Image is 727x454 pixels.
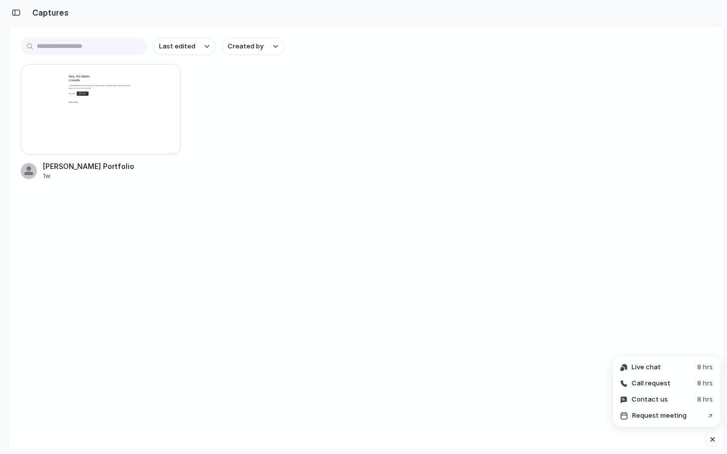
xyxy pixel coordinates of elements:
span: 8 hrs [697,362,713,372]
span: ↗ [708,411,713,421]
h2: Captures [28,7,69,19]
button: Contact us8 hrs [616,391,717,408]
button: Request meeting↗ [616,408,717,424]
span: Contact us [632,394,668,405]
span: 8 hrs [697,394,713,405]
span: 8 hrs [697,378,713,388]
div: 1w [43,172,181,181]
button: Created by [222,38,284,55]
button: Live chat8 hrs [616,359,717,375]
span: Call request [632,378,670,388]
span: Request meeting [632,411,687,421]
span: Live chat [632,362,661,372]
span: Created by [228,41,264,51]
button: Last edited [153,38,216,55]
span: Last edited [159,41,195,51]
button: Call request8 hrs [616,375,717,391]
span: [PERSON_NAME] Portfolio [43,161,181,172]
